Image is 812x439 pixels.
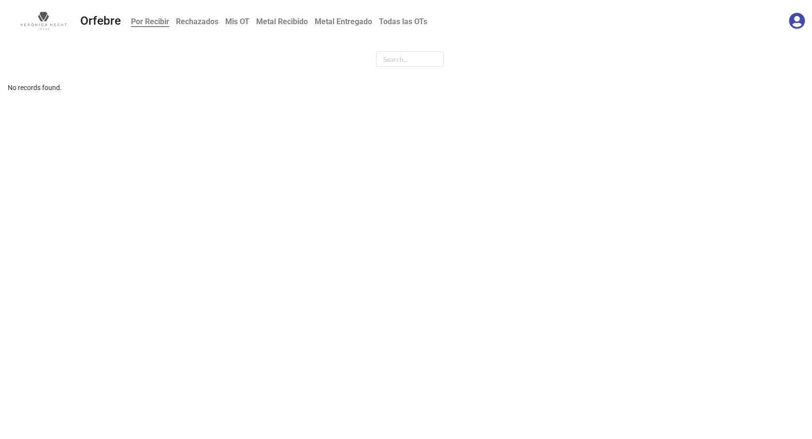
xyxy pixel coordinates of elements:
[14,12,72,30] img: 87LGxOpvea%2Flogoweb_desktop.jpg
[80,15,121,27] div: Orfebre
[256,17,308,26] b: Metal Recibido
[225,17,249,26] b: Mis OT
[253,12,311,31] a: Metal Recibido
[315,17,372,26] b: Metal Entregado
[128,12,173,31] a: Por Recibir
[222,12,253,31] a: Mis OT
[311,12,376,31] a: Metal Entregado
[379,17,427,26] b: Todas las OTs
[131,17,169,27] b: Por Recibir
[376,12,431,31] a: Todas las OTs
[173,12,222,31] a: Rechazados
[376,51,444,67] input: Search...
[8,82,804,93] div: No records found.
[176,17,218,26] b: Rechazados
